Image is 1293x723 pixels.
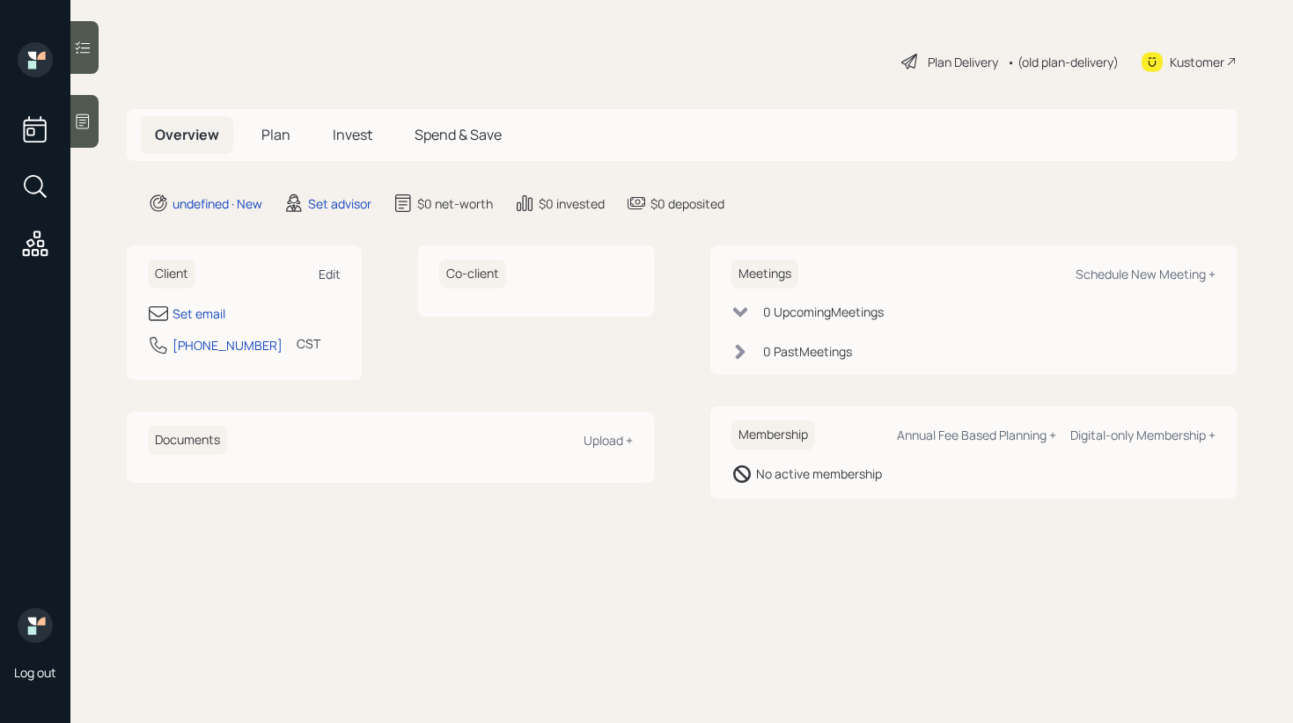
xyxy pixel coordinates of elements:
div: $0 net-worth [417,194,493,213]
div: No active membership [756,464,882,483]
h6: Documents [148,426,227,455]
img: retirable_logo.png [18,608,53,643]
div: Upload + [584,432,633,449]
div: Plan Delivery [928,53,998,71]
span: Invest [333,125,372,144]
span: Overview [155,125,219,144]
div: • (old plan-delivery) [1007,53,1119,71]
h6: Meetings [731,259,798,288]
div: 0 Upcoming Meeting s [763,303,884,321]
span: Spend & Save [415,125,502,144]
div: Kustomer [1170,53,1224,71]
span: Plan [261,125,290,144]
h6: Co-client [439,259,506,288]
div: CST [297,334,320,353]
div: $0 invested [539,194,605,213]
div: Set advisor [308,194,371,213]
div: undefined · New [173,194,262,213]
div: [PHONE_NUMBER] [173,336,283,354]
div: Schedule New Meeting + [1076,266,1216,282]
div: Set email [173,304,225,323]
div: Edit [319,266,341,282]
h6: Client [148,259,195,288]
div: 0 Past Meeting s [763,342,852,361]
div: Annual Fee Based Planning + [897,427,1056,443]
div: Digital-only Membership + [1070,427,1216,443]
div: Log out [14,664,56,681]
div: $0 deposited [650,194,724,213]
h6: Membership [731,420,815,449]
